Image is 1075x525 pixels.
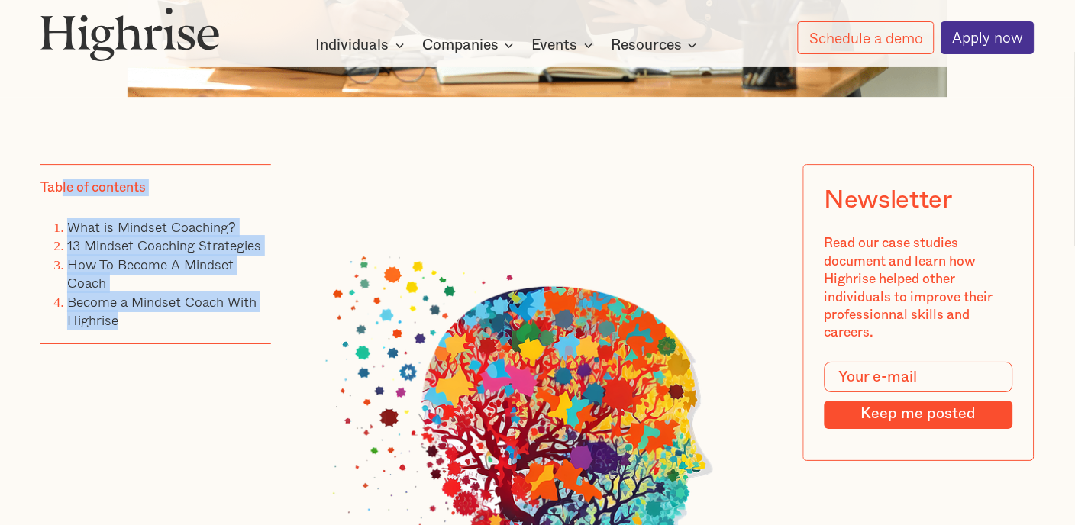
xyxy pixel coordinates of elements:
div: Read our case studies document and learn how Highrise helped other individuals to improve their p... [825,234,1014,341]
a: Apply now [941,21,1035,54]
input: Keep me posted [825,401,1014,429]
div: Resources [611,36,682,54]
a: How To Become A Mindset Coach [67,254,234,293]
div: Companies [422,36,518,54]
a: What is Mindset Coaching? [67,217,236,237]
div: Individuals [316,36,389,54]
div: Newsletter [825,185,953,214]
form: Modal Form [825,362,1014,429]
div: Resources [611,36,702,54]
img: Highrise logo [40,7,220,61]
a: 13 Mindset Coaching Strategies [67,235,261,256]
div: Companies [422,36,499,54]
div: Events [532,36,598,54]
input: Your e-mail [825,362,1014,392]
div: Events [532,36,578,54]
a: Become a Mindset Coach With Highrise [67,291,257,330]
div: Individuals [316,36,409,54]
div: Table of contents [40,179,146,196]
a: Schedule a demo [798,21,935,54]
